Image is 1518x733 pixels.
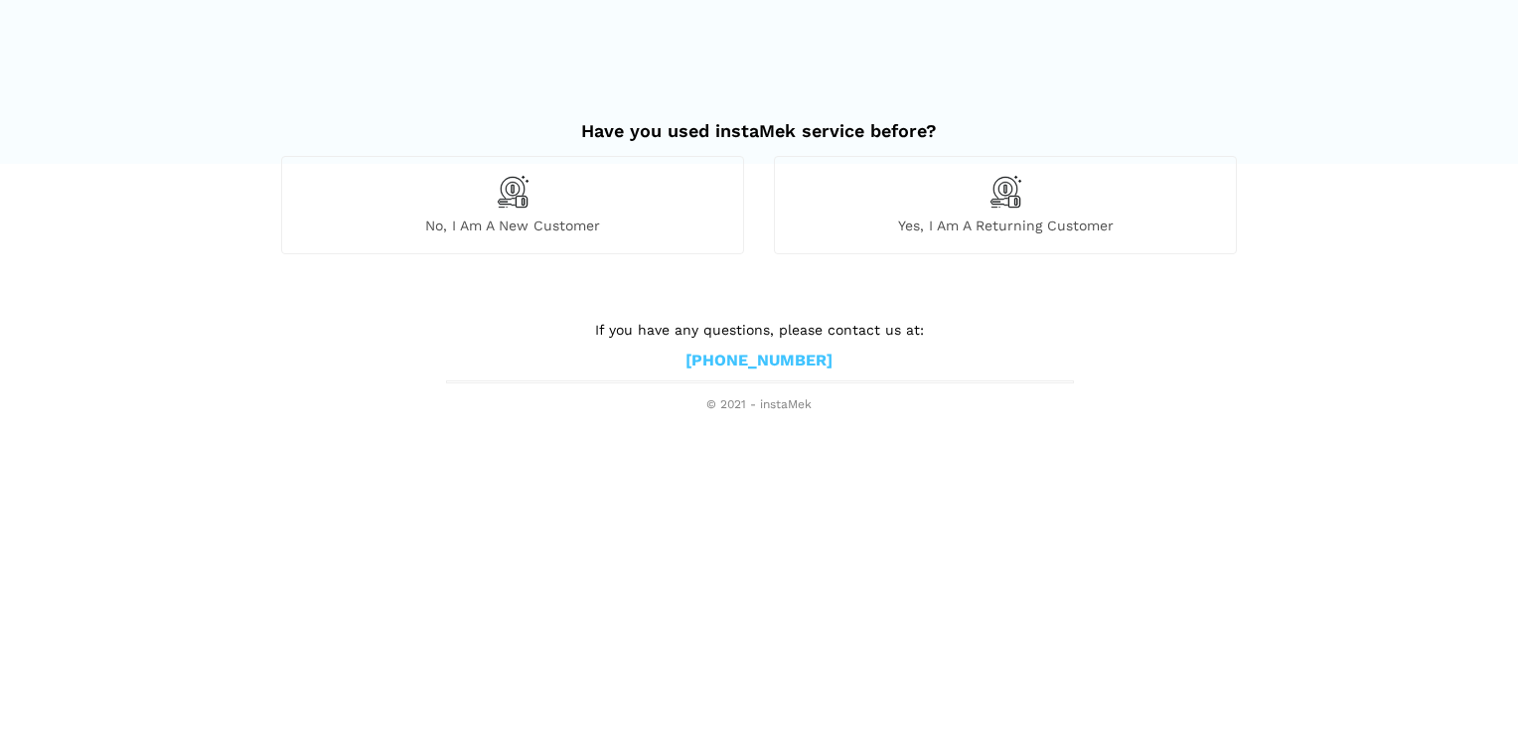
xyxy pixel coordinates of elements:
[282,217,743,234] span: No, I am a new customer
[281,100,1237,142] h2: Have you used instaMek service before?
[446,397,1072,413] span: © 2021 - instaMek
[446,319,1072,341] p: If you have any questions, please contact us at:
[685,351,833,371] a: [PHONE_NUMBER]
[775,217,1236,234] span: Yes, I am a returning customer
